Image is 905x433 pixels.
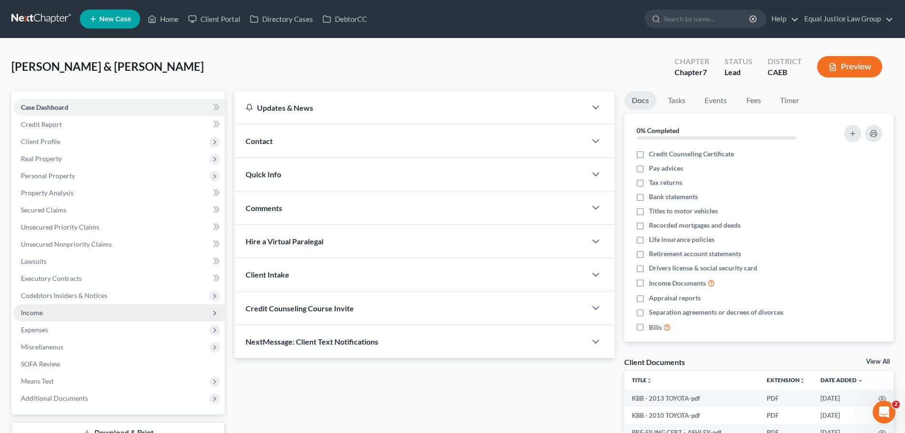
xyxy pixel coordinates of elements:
a: Unsecured Nonpriority Claims [13,236,225,253]
span: Retirement account statements [649,249,741,259]
span: Client Intake [246,270,289,279]
a: Credit Report [13,116,225,133]
span: Income [21,308,43,317]
span: Titles to motor vehicles [649,206,718,216]
span: Codebtors Insiders & Notices [21,291,107,299]
td: KBB - 2010 TOYOTA-pdf [624,407,759,424]
div: Status [724,56,753,67]
span: Miscellaneous [21,343,63,351]
span: Income Documents [649,279,706,288]
span: Drivers license & social security card [649,263,757,273]
div: Chapter [675,67,709,78]
span: Credit Counseling Course Invite [246,304,354,313]
a: Home [143,10,183,28]
a: Executory Contracts [13,270,225,287]
button: Preview [817,56,882,77]
a: Fees [738,91,769,110]
a: Lawsuits [13,253,225,270]
a: Date Added expand_more [820,376,863,384]
td: PDF [759,407,813,424]
a: Docs [624,91,657,110]
a: Extensionunfold_more [767,376,805,384]
span: Property Analysis [21,189,74,197]
td: PDF [759,390,813,407]
span: Bank statements [649,192,698,202]
a: Tasks [660,91,693,110]
a: Case Dashboard [13,99,225,116]
span: Means Test [21,377,54,385]
a: Titleunfold_more [632,376,652,384]
a: Directory Cases [245,10,318,28]
a: Timer [772,91,807,110]
div: Client Documents [624,357,685,367]
a: Unsecured Priority Claims [13,219,225,236]
span: 2 [892,401,900,408]
span: Executory Contracts [21,274,82,282]
td: KBB - 2013 TOYOTA-pdf [624,390,759,407]
i: unfold_more [800,378,805,384]
strong: 0% Completed [637,126,679,135]
span: Comments [246,203,282,212]
span: Case Dashboard [21,103,68,111]
span: Additional Documents [21,394,88,402]
span: Credit Counseling Certificate [649,149,734,159]
div: Updates & News [246,103,575,113]
span: Real Property [21,154,62,163]
span: Quick Info [246,170,281,179]
input: Search by name... [664,10,751,28]
a: SOFA Review [13,356,225,373]
a: Client Portal [183,10,245,28]
span: Lawsuits [21,257,47,265]
a: Events [697,91,734,110]
span: Life insurance policies [649,235,714,244]
div: Lead [724,67,753,78]
span: Bills [649,323,662,332]
span: SOFA Review [21,360,60,368]
span: Personal Property [21,172,75,180]
a: Secured Claims [13,202,225,219]
a: Help [767,10,799,28]
td: [DATE] [813,390,871,407]
span: 7 [703,67,707,77]
span: Recorded mortgages and deeds [649,221,741,230]
span: Tax returns [649,178,682,187]
span: Hire a Virtual Paralegal [246,237,324,246]
span: Expenses [21,326,48,334]
i: expand_more [857,378,863,384]
span: NextMessage: Client Text Notifications [246,337,378,346]
span: Separation agreements or decrees of divorces [649,308,783,317]
span: Credit Report [21,120,62,128]
div: Chapter [675,56,709,67]
div: District [768,56,802,67]
span: Unsecured Priority Claims [21,223,99,231]
div: CAEB [768,67,802,78]
span: [PERSON_NAME] & [PERSON_NAME] [11,59,204,73]
a: Property Analysis [13,184,225,202]
span: Secured Claims [21,206,67,214]
iframe: Intercom live chat [873,401,895,423]
a: Equal Justice Law Group [800,10,893,28]
span: Appraisal reports [649,293,701,303]
td: [DATE] [813,407,871,424]
a: DebtorCC [318,10,372,28]
a: View All [866,358,890,365]
span: Contact [246,136,273,145]
span: Unsecured Nonpriority Claims [21,240,112,248]
i: unfold_more [647,378,652,384]
span: Client Profile [21,137,60,145]
span: Pay advices [649,164,683,173]
span: New Case [99,16,131,23]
